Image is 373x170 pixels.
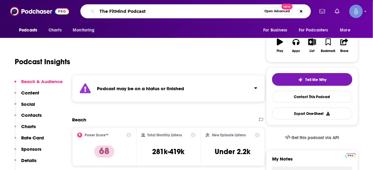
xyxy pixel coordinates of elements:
img: tell me why sparkle [298,77,303,82]
p: Charts [21,124,36,129]
button: Reach & Audience [14,79,63,90]
button: Share [336,35,352,57]
button: Open AdvancedNew [262,8,293,15]
div: Bookmark [321,49,336,53]
button: Show profile menu [349,5,363,18]
button: open menu [295,24,337,36]
button: tell me why sparkleTell Me Why [272,73,352,86]
button: open menu [259,24,295,36]
section: Click to expand status details [72,75,265,102]
div: Share [340,49,348,53]
img: Podchaser - Follow, Share and Rate Podcasts [10,6,69,17]
button: Details [14,157,37,169]
div: Play [277,49,283,53]
a: Show notifications dropdown [333,6,342,17]
button: Contacts [14,112,42,124]
div: Search podcasts, credits, & more... [80,4,311,18]
p: Details [21,157,37,163]
a: Contact This Podcast [272,91,352,103]
a: Charts [44,24,65,36]
p: Sponsors [21,146,41,152]
h2: Total Monthly Listens [148,133,182,137]
h3: 281k-419k [152,147,185,156]
h3: Under 2.2k [215,147,251,156]
span: Tell Me Why [306,77,327,82]
strong: Podcast may be on a hiatus or finished [97,86,184,91]
button: Rate Card [14,135,44,146]
h2: New Episode Listens [212,133,246,137]
button: open menu [336,24,358,36]
input: Search podcasts, credits, & more... [97,6,262,16]
h2: Power Score™ [85,133,109,137]
a: Show notifications dropdown [317,6,328,17]
span: Charts [48,26,62,35]
span: Get this podcast via API [292,135,339,140]
img: User Profile [349,5,363,18]
button: open menu [68,24,102,36]
span: New [282,4,293,9]
button: Export One-Sheet [272,108,352,120]
div: Apps [292,49,300,53]
a: Get this podcast via API [280,130,344,145]
a: Pro website [345,152,356,158]
p: Reach & Audience [21,79,63,84]
label: My Notes [272,156,352,167]
button: Social [14,101,35,113]
p: Contacts [21,112,42,118]
button: List [304,35,320,57]
p: 68 [94,146,114,158]
p: Rate Card [21,135,44,141]
h2: Reach [72,117,86,123]
span: For Business [263,26,287,35]
button: open menu [15,24,45,36]
span: More [340,26,351,35]
span: Logged in as Spiral5-G1 [349,5,363,18]
span: Open Advanced [265,10,290,13]
h1: Podcast Insights [15,57,70,66]
button: Play [272,35,288,57]
div: List [310,49,315,53]
p: Social [21,101,35,107]
span: For Podcasters [299,26,328,35]
button: Charts [14,124,36,135]
button: Content [14,90,39,101]
button: Apps [288,35,304,57]
span: Podcasts [19,26,37,35]
span: Monitoring [73,26,94,35]
button: Bookmark [320,35,336,57]
p: Content [21,90,39,96]
button: Sponsors [14,146,41,157]
img: Podchaser Pro [345,153,356,158]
